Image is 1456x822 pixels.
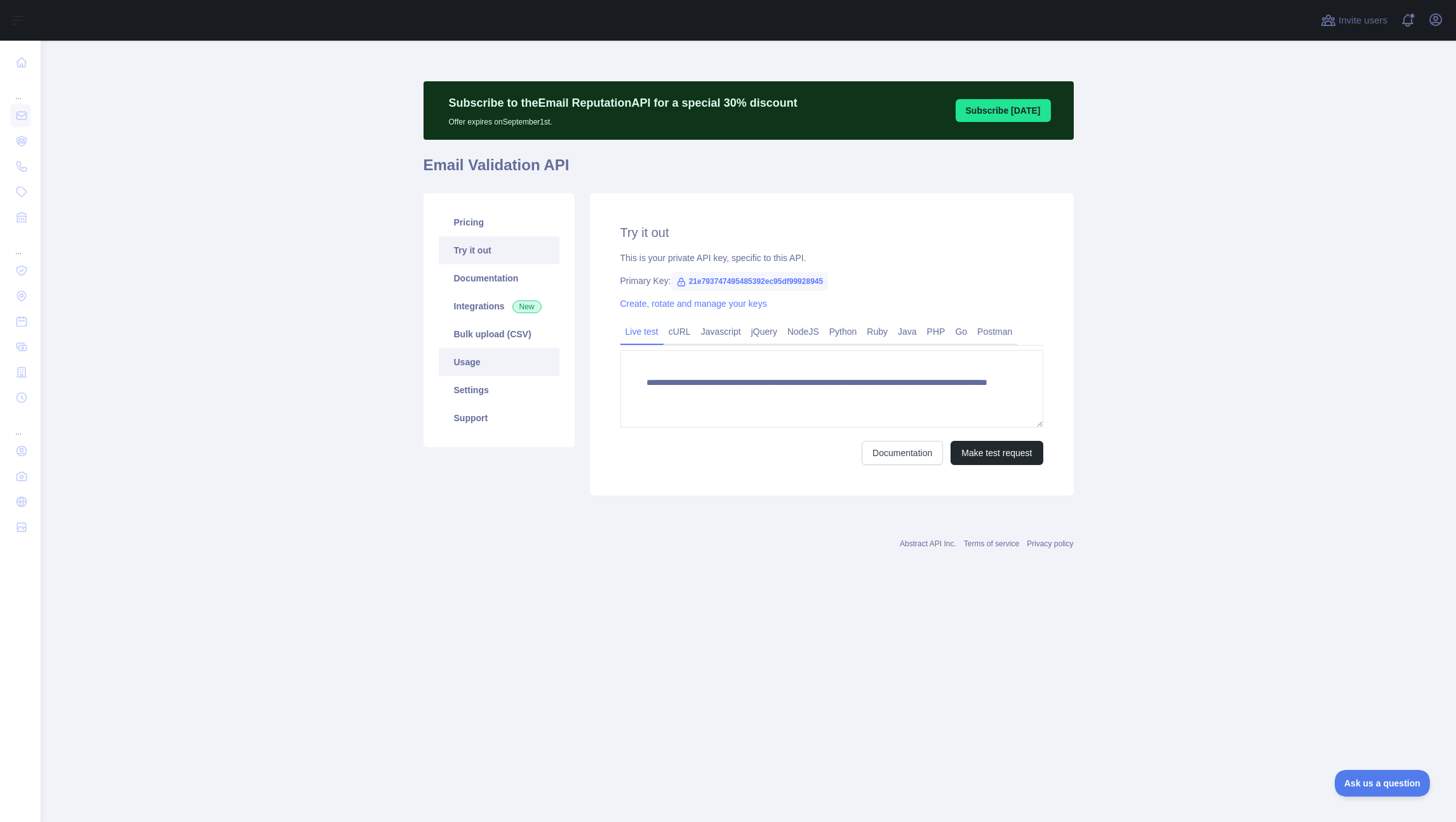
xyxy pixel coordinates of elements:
[10,412,30,437] div: ...
[620,321,664,342] a: Live test
[1027,539,1073,548] a: Privacy policy
[1318,10,1390,30] button: Invite users
[900,539,956,548] a: Abstract API Inc.
[439,320,559,348] a: Bulk upload (CSV)
[964,539,1019,548] a: Terms of service
[950,321,972,342] a: Go
[746,321,782,342] a: jQuery
[696,321,746,342] a: Javascript
[664,321,696,342] a: cURL
[449,94,798,112] p: Subscribe to the Email Reputation API for a special 30 % discount
[824,321,862,342] a: Python
[671,272,829,291] span: 21e793747495485392ec95df99928945
[620,224,1043,241] h2: Try it out
[439,348,559,376] a: Usage
[439,292,559,320] a: Integrations New
[620,274,1043,287] div: Primary Key:
[439,264,559,292] a: Documentation
[512,300,542,313] span: New
[10,231,30,257] div: ...
[1335,770,1431,797] iframe: Toggle Customer Support
[439,236,559,264] a: Try it out
[439,376,559,404] a: Settings
[893,321,922,342] a: Java
[782,321,824,342] a: NodeJS
[862,441,943,465] a: Documentation
[10,76,30,102] div: ...
[439,404,559,432] a: Support
[1339,13,1387,28] span: Invite users
[449,112,798,127] p: Offer expires on September 1st.
[956,99,1051,122] button: Subscribe [DATE]
[862,321,893,342] a: Ruby
[439,208,559,236] a: Pricing
[951,441,1043,465] button: Make test request
[424,155,1074,185] h1: Email Validation API
[620,252,1043,264] div: This is your private API key, specific to this API.
[922,321,951,342] a: PHP
[972,321,1017,342] a: Postman
[620,299,767,309] a: Create, rotate and manage your keys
